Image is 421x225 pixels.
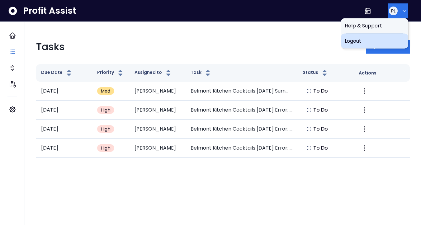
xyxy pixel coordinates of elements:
span: To Do [313,144,328,152]
th: Actions [354,64,410,82]
button: More [359,104,370,116]
td: Belmont Kitchen Cocktails [DATE] Error: Significant Food COGS Increase [186,139,298,158]
img: Not yet Started [306,108,311,113]
td: Belmont Kitchen Cocktails [DATE] Error: Rent Fixed Significant Increase [186,101,298,120]
span: Logout [345,37,404,45]
img: Not yet Started [306,127,311,132]
button: More [359,123,370,135]
span: High [101,145,111,151]
td: [PERSON_NAME] [130,139,186,158]
button: Assigned to [135,69,172,77]
td: Belmont Kitchen Cocktails [DATE] Error: Negative Merchant Fees [186,120,298,139]
span: High [101,107,111,113]
button: Priority [97,69,124,77]
span: To Do [313,106,328,114]
span: High [101,126,111,132]
td: [DATE] [36,101,92,120]
td: [DATE] [36,120,92,139]
td: [PERSON_NAME] [130,120,186,139]
span: To Do [313,87,328,95]
button: Status [303,69,329,77]
td: [DATE] [36,82,92,101]
span: Profit Assist [23,5,76,17]
span: Med [101,88,111,94]
p: Tasks [36,39,65,54]
button: More [359,142,370,154]
img: Not yet Started [306,89,311,93]
td: Belmont Kitchen Cocktails [DATE] Summary [186,82,298,101]
td: [PERSON_NAME] [130,82,186,101]
button: Due Date [41,69,73,77]
td: [PERSON_NAME] [130,101,186,120]
span: PL [391,8,395,14]
span: Help & Support [345,22,404,30]
span: To Do [313,125,328,133]
button: Task [191,69,212,77]
button: More [359,85,370,97]
td: [DATE] [36,139,92,158]
img: Not yet Started [306,146,311,151]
